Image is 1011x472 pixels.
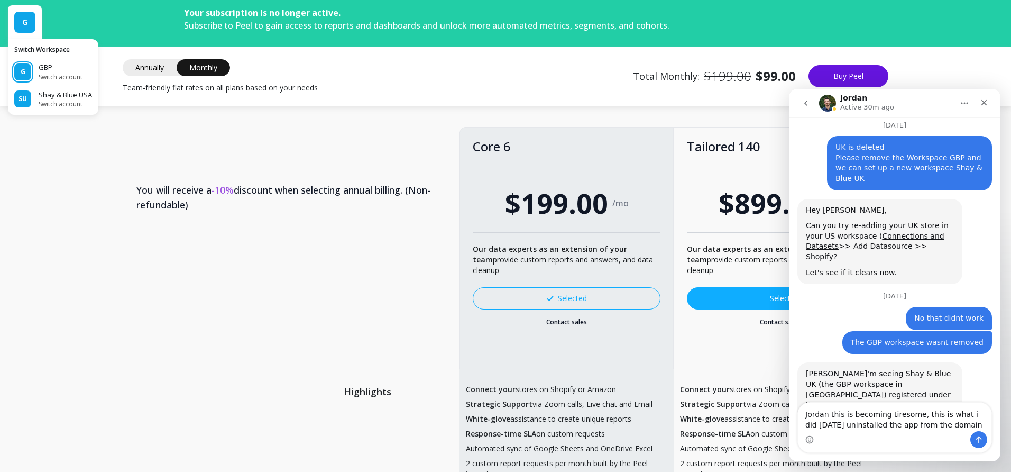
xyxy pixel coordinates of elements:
[687,318,874,326] a: Contact sales
[756,68,796,85] b: $99.00
[39,73,82,81] span: Switch account
[19,95,27,103] span: SU
[62,312,124,320] a: [DOMAIN_NAME]
[704,68,751,85] p: $199.00
[680,429,750,439] b: Response-time SLA
[22,17,27,28] span: G
[547,293,587,304] div: Selected
[466,414,510,424] b: White-glove
[123,83,318,93] span: Team-friendly flat rates on all plans based on your needs
[177,59,230,76] span: Monthly
[612,198,629,208] span: /mo
[21,68,25,76] span: G
[466,399,532,409] b: Strategic Support
[687,244,867,275] span: provide custom reports and answers, and data cleanup
[184,20,669,31] span: Subscribe to Peel to gain access to reports and dashboards and unlock more automated metrics, seg...
[473,244,627,265] b: Our data experts as an extension of your team
[184,7,341,19] span: Your subscription is no longer active.
[466,429,536,439] b: Response-time SLA
[39,62,82,73] p: GBP
[8,274,203,419] div: Jordan says…
[181,342,198,359] button: Send a message…
[16,347,25,355] button: Emoji picker
[680,399,867,410] span: via Zoom calls, Live chat and Email
[466,399,652,410] span: via Zoom calls, Live chat and Email
[789,89,1000,461] iframe: Intercom live chat
[39,90,92,101] p: Shay & Blue USA
[8,274,173,395] div: [PERSON_NAME]'m seeing Shay & Blue UK (the GBP workspace in [GEOGRAPHIC_DATA]) registered under t...
[466,429,605,439] span: on custom requests
[473,140,660,153] div: Core 6
[680,414,845,424] span: assistance to create unique reports
[466,384,616,395] span: stores on Shopify or Amazon
[680,399,747,409] b: Strategic Support
[687,140,874,153] div: Tailored 140
[17,280,165,321] div: [PERSON_NAME]'m seeing Shay & Blue UK (the GBP workspace in [GEOGRAPHIC_DATA]) registered under t...
[212,184,234,196] span: -10%
[473,318,660,326] a: Contact sales
[124,166,459,229] th: You will receive a discount when selecting annual billing. (Non-refundable)
[466,384,516,394] b: Connect your
[687,244,841,265] b: Our data experts as an extension of your team
[466,414,631,424] span: assistance to create unique reports
[687,287,874,310] a: Select
[505,183,608,224] span: $199.00
[680,384,730,394] b: Connect your
[473,244,653,275] span: provide custom reports and answers, and data cleanup
[547,296,554,301] img: svg+xml;base64,PHN2ZyB3aWR0aD0iMTMiIGhlaWdodD0iMTAiIHZpZXdCb3g9IjAgMCAxMyAxMCIgZmlsbD0ibm9uZSIgeG...
[808,65,888,87] button: Buy Peel
[14,46,92,54] span: Switch Workspace
[680,443,867,454] span: Automated sync of Google Sheets and OneDrive Excel
[680,414,724,424] b: White-glove
[719,183,822,224] span: $899.00
[466,443,652,454] span: Automated sync of Google Sheets and OneDrive Excel
[680,429,819,439] span: on custom requests
[680,384,830,395] span: stores on Shopify or Amazon
[123,59,177,76] span: Annually
[39,100,92,108] span: Switch account
[633,68,796,85] span: Total Monthly:
[9,314,203,342] textarea: Message…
